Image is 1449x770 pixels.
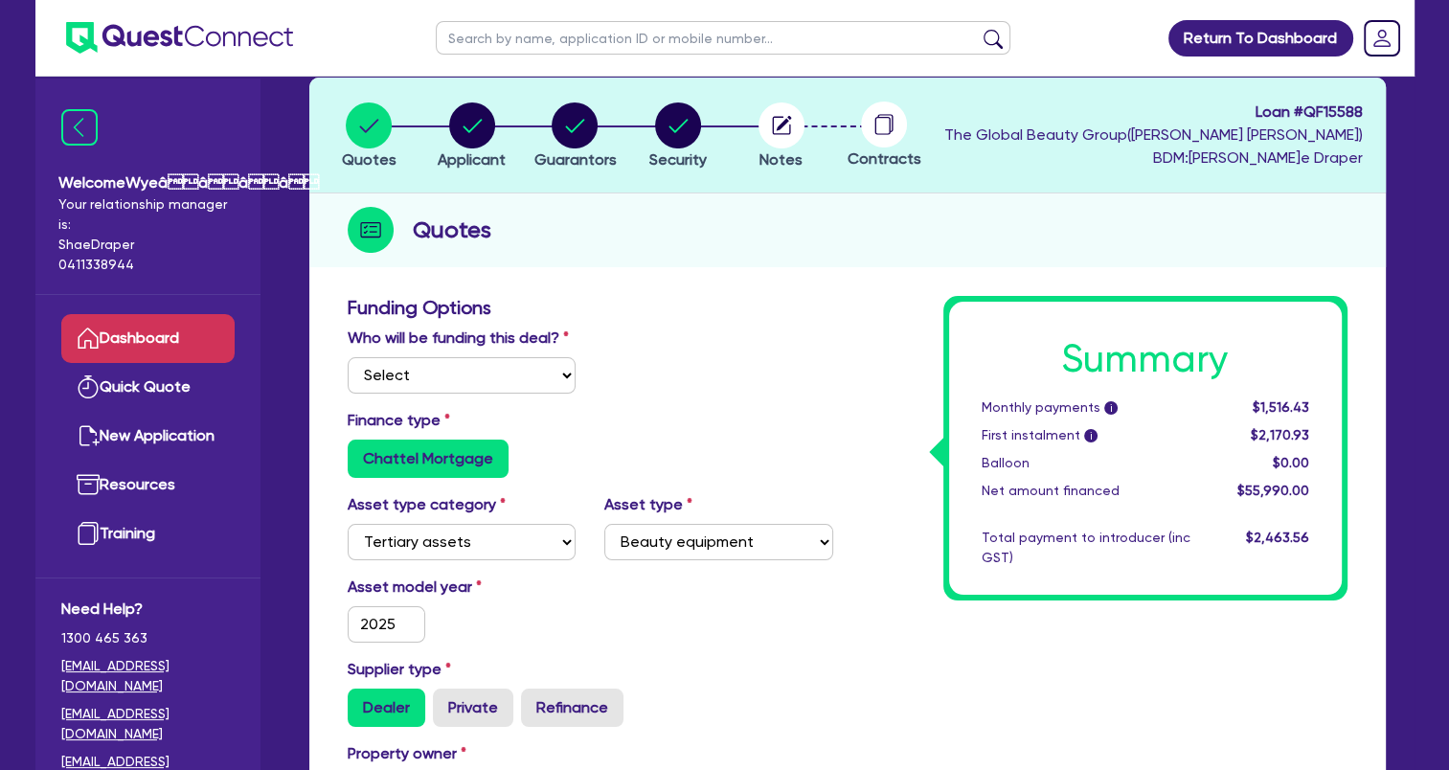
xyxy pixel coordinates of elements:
[61,510,235,558] a: Training
[61,461,235,510] a: Resources
[1104,401,1118,415] span: i
[61,314,235,363] a: Dashboard
[967,481,1205,501] div: Net amount financed
[532,102,617,172] button: Guarantors
[759,150,803,169] span: Notes
[348,658,451,681] label: Supplier type
[1250,427,1308,442] span: $2,170.93
[58,194,238,275] span: Your relationship manager is: Shae Draper 0411338944
[1168,20,1353,57] a: Return To Dashboard
[1252,399,1308,415] span: $1,516.43
[61,363,235,412] a: Quick Quote
[1357,13,1407,63] a: Dropdown toggle
[648,102,708,172] button: Security
[348,742,466,765] label: Property owner
[436,21,1010,55] input: Search by name, application ID or mobile number...
[341,102,397,172] button: Quotes
[944,101,1363,124] span: Loan # QF15588
[348,440,509,478] label: Chattel Mortgage
[61,628,235,648] span: 1300 465 363
[967,453,1205,473] div: Balloon
[533,150,616,169] span: Guarantors
[61,598,235,621] span: Need Help?
[61,109,98,146] img: icon-menu-close
[967,397,1205,418] div: Monthly payments
[348,207,394,253] img: step-icon
[1236,483,1308,498] span: $55,990.00
[77,375,100,398] img: quick-quote
[848,149,921,168] span: Contracts
[58,171,238,194] span: Welcome Wyeââââ
[438,150,506,169] span: Applicant
[758,102,805,172] button: Notes
[967,425,1205,445] div: First instalment
[1084,429,1098,442] span: i
[333,576,591,599] label: Asset model year
[944,125,1363,144] span: The Global Beauty Group ( [PERSON_NAME] [PERSON_NAME] )
[66,22,293,54] img: quest-connect-logo-blue
[348,493,506,516] label: Asset type category
[967,528,1205,568] div: Total payment to introducer (inc GST)
[342,150,396,169] span: Quotes
[77,424,100,447] img: new-application
[348,296,833,319] h3: Funding Options
[521,689,623,727] label: Refinance
[649,150,707,169] span: Security
[1272,455,1308,470] span: $0.00
[348,327,569,350] label: Who will be funding this deal?
[413,213,491,247] h2: Quotes
[604,493,692,516] label: Asset type
[982,336,1309,382] h1: Summary
[944,147,1363,170] span: BDM: [PERSON_NAME]e Draper
[77,473,100,496] img: resources
[437,102,507,172] button: Applicant
[348,689,425,727] label: Dealer
[348,409,450,432] label: Finance type
[433,689,513,727] label: Private
[77,522,100,545] img: training
[61,704,235,744] a: [EMAIL_ADDRESS][DOMAIN_NAME]
[61,412,235,461] a: New Application
[61,656,235,696] a: [EMAIL_ADDRESS][DOMAIN_NAME]
[1245,530,1308,545] span: $2,463.56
